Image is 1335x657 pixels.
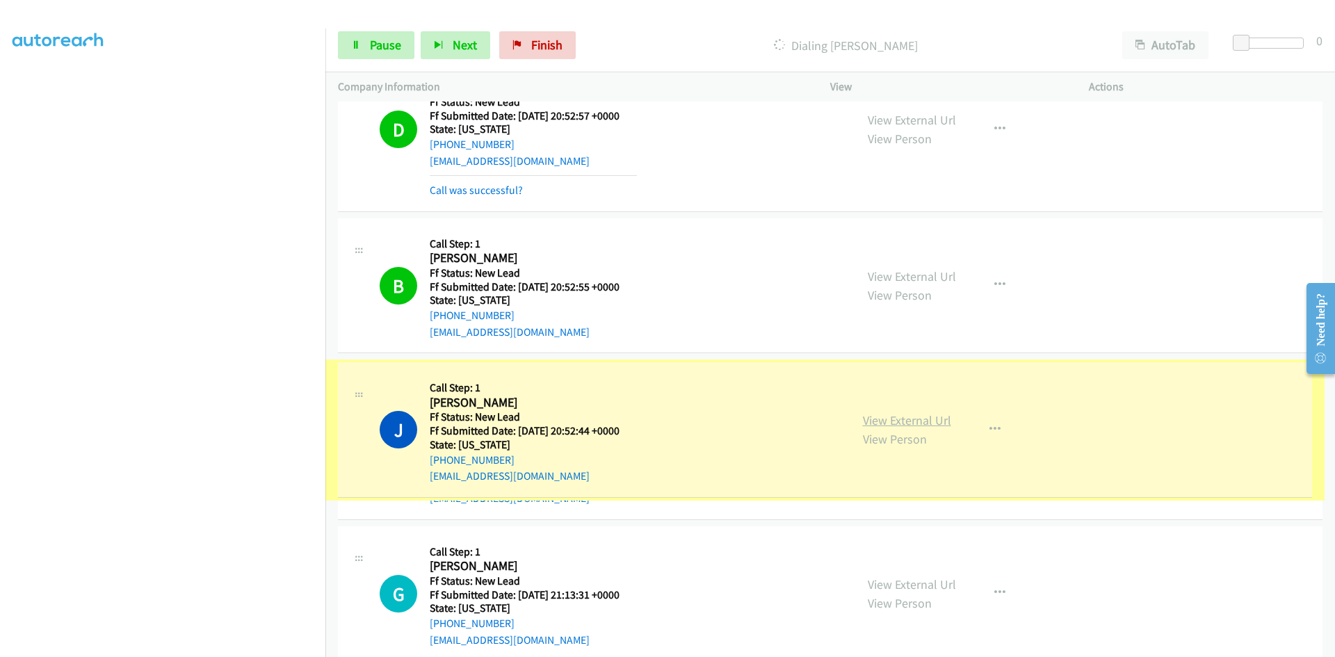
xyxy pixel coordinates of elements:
[868,112,956,128] a: View External Url
[430,601,620,615] h5: State: [US_STATE]
[430,266,637,280] h5: Ff Status: New Lead
[430,154,590,168] a: [EMAIL_ADDRESS][DOMAIN_NAME]
[338,79,805,95] p: Company Information
[499,31,576,59] a: Finish
[430,633,590,647] a: [EMAIL_ADDRESS][DOMAIN_NAME]
[430,95,637,109] h5: Ff Status: New Lead
[863,431,927,447] a: View Person
[830,79,1064,95] p: View
[430,325,590,339] a: [EMAIL_ADDRESS][DOMAIN_NAME]
[430,138,515,151] a: [PHONE_NUMBER]
[430,574,620,588] h5: Ff Status: New Lead
[380,575,417,613] div: The call is yet to be attempted
[1316,31,1322,50] div: 0
[868,287,932,303] a: View Person
[380,411,417,448] h1: J
[430,469,590,482] a: [EMAIL_ADDRESS][DOMAIN_NAME]
[430,293,637,307] h5: State: [US_STATE]
[430,395,637,411] h2: [PERSON_NAME]
[430,617,515,630] a: [PHONE_NUMBER]
[430,381,637,395] h5: Call Step: 1
[430,109,637,123] h5: Ff Submitted Date: [DATE] 20:52:57 +0000
[421,31,490,59] button: Next
[380,111,417,148] h1: D
[380,575,417,613] h1: G
[430,588,620,602] h5: Ff Submitted Date: [DATE] 21:13:31 +0000
[1122,31,1208,59] button: AutoTab
[1089,79,1322,95] p: Actions
[430,558,620,574] h2: [PERSON_NAME]
[430,545,620,559] h5: Call Step: 1
[430,424,637,438] h5: Ff Submitted Date: [DATE] 20:52:44 +0000
[868,576,956,592] a: View External Url
[430,184,523,197] a: Call was successful?
[868,131,932,147] a: View Person
[430,237,637,251] h5: Call Step: 1
[430,438,637,452] h5: State: [US_STATE]
[531,37,563,53] span: Finish
[430,410,637,424] h5: Ff Status: New Lead
[430,280,637,294] h5: Ff Submitted Date: [DATE] 20:52:55 +0000
[868,268,956,284] a: View External Url
[863,412,951,428] a: View External Url
[430,309,515,322] a: [PHONE_NUMBER]
[868,595,932,611] a: View Person
[1295,273,1335,384] iframe: Resource Center
[430,250,637,266] h2: [PERSON_NAME]
[1240,38,1304,49] div: Delay between calls (in seconds)
[338,31,414,59] a: Pause
[430,122,637,136] h5: State: [US_STATE]
[370,37,401,53] span: Pause
[594,36,1097,55] p: Dialing [PERSON_NAME]
[380,267,417,305] h1: B
[453,37,477,53] span: Next
[430,453,515,467] a: [PHONE_NUMBER]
